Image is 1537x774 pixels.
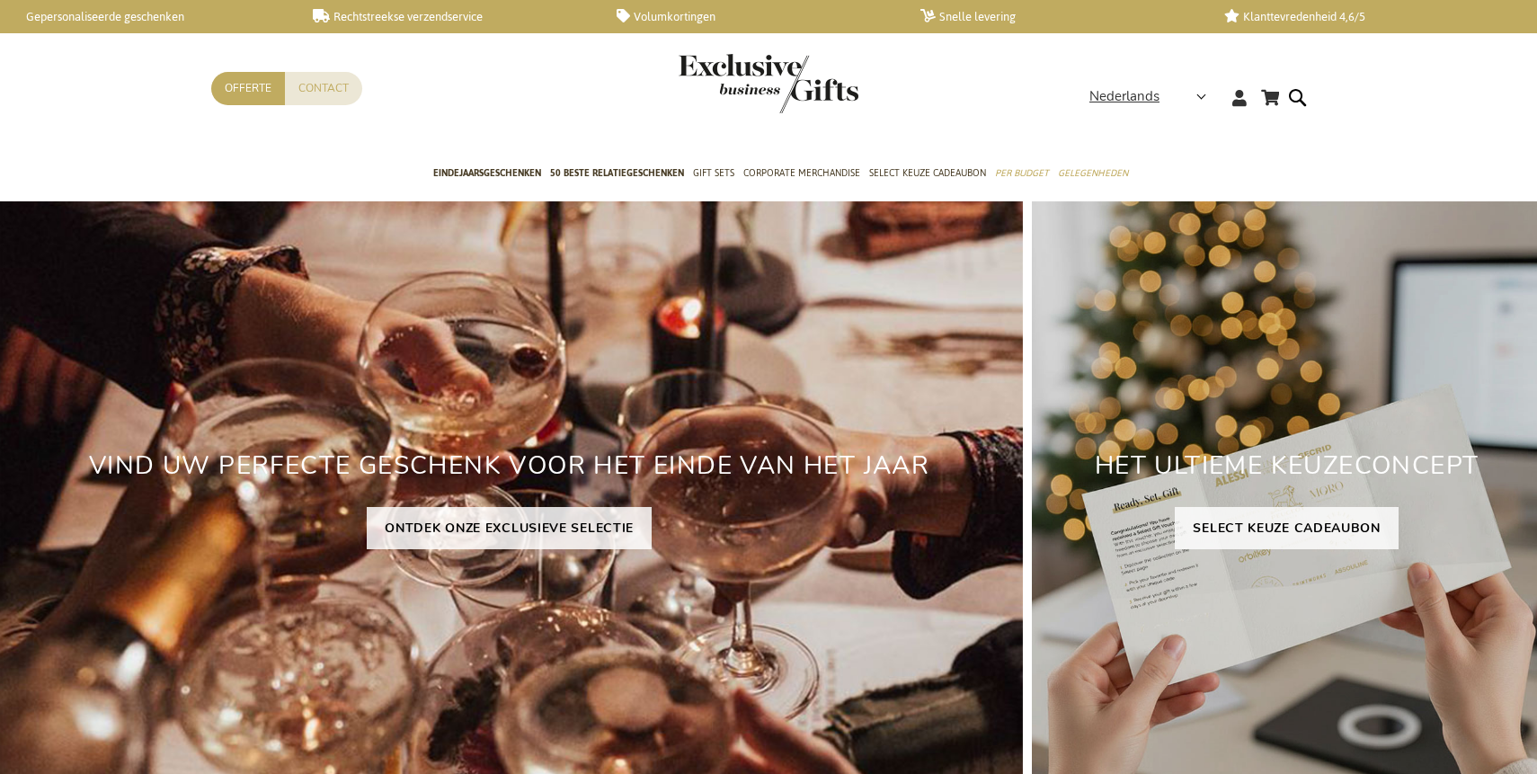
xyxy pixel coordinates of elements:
a: Offerte [211,72,285,105]
span: Gift Sets [693,164,734,182]
a: ONTDEK ONZE EXCLUSIEVE SELECTIE [367,507,652,549]
a: Gift Sets [693,152,734,197]
span: Eindejaarsgeschenken [433,164,541,182]
a: store logo [679,54,768,113]
a: Select Keuze Cadeaubon [869,152,986,197]
a: SELECT KEUZE CADEAUBON [1175,507,1398,549]
span: Nederlands [1089,86,1159,107]
a: Gelegenheden [1058,152,1128,197]
a: Corporate Merchandise [743,152,860,197]
img: Exclusive Business gifts logo [679,54,858,113]
span: Corporate Merchandise [743,164,860,182]
span: Gelegenheden [1058,164,1128,182]
span: Per Budget [995,164,1049,182]
a: Eindejaarsgeschenken [433,152,541,197]
a: Contact [285,72,362,105]
a: Klanttevredenheid 4,6/5 [1224,9,1499,24]
a: Snelle levering [920,9,1195,24]
span: 50 beste relatiegeschenken [550,164,684,182]
a: Volumkortingen [617,9,892,24]
a: Gepersonaliseerde geschenken [9,9,284,24]
a: 50 beste relatiegeschenken [550,152,684,197]
a: Rechtstreekse verzendservice [313,9,588,24]
a: Per Budget [995,152,1049,197]
span: Select Keuze Cadeaubon [869,164,986,182]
